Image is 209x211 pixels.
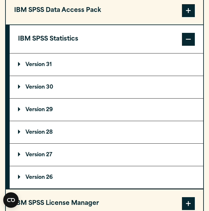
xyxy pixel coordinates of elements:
[3,192,19,208] button: Open CMP widget
[18,152,52,158] p: Version 27
[10,53,203,189] div: IBM SPSS Statistics
[10,166,203,188] summary: Version 26
[18,130,53,135] p: Version 28
[10,99,203,121] summary: Version 29
[18,107,53,112] p: Version 29
[18,62,52,67] p: Version 31
[18,85,53,90] p: Version 30
[10,121,203,143] summary: Version 28
[10,25,203,53] button: IBM SPSS Statistics
[10,144,203,166] summary: Version 27
[10,53,203,76] summary: Version 31
[10,76,203,98] summary: Version 30
[18,175,53,180] p: Version 26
